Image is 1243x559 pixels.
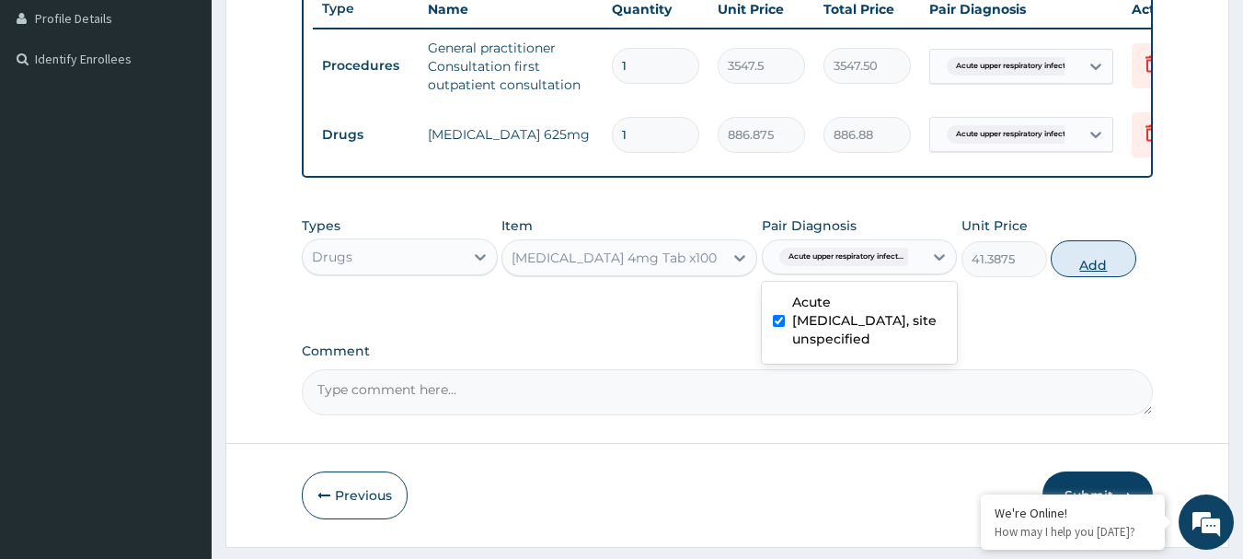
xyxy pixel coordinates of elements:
div: Chat with us now [96,103,309,127]
p: How may I help you today? [995,524,1151,540]
button: Add [1051,240,1136,277]
span: Acute upper respiratory infect... [947,125,1080,144]
label: Pair Diagnosis [762,216,857,235]
span: We're online! [107,164,254,350]
button: Previous [302,472,408,519]
textarea: Type your message and hit 'Enter' [9,367,351,432]
label: Acute [MEDICAL_DATA], site unspecified [792,293,947,348]
label: Comment [302,344,1154,359]
td: General practitioner Consultation first outpatient consultation [419,29,603,103]
div: [MEDICAL_DATA] 4mg Tab x100 [512,249,717,267]
label: Item [501,216,533,235]
img: d_794563401_company_1708531726252_794563401 [34,92,75,138]
label: Unit Price [961,216,1028,235]
td: Drugs [313,118,419,152]
td: Procedures [313,49,419,83]
label: Types [302,218,340,234]
div: Drugs [312,248,352,266]
div: Minimize live chat window [302,9,346,53]
div: We're Online! [995,505,1151,521]
td: [MEDICAL_DATA] 625mg [419,116,603,153]
span: Acute upper respiratory infect... [779,248,913,266]
span: Acute upper respiratory infect... [947,57,1080,76]
button: Submit [1042,472,1153,519]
